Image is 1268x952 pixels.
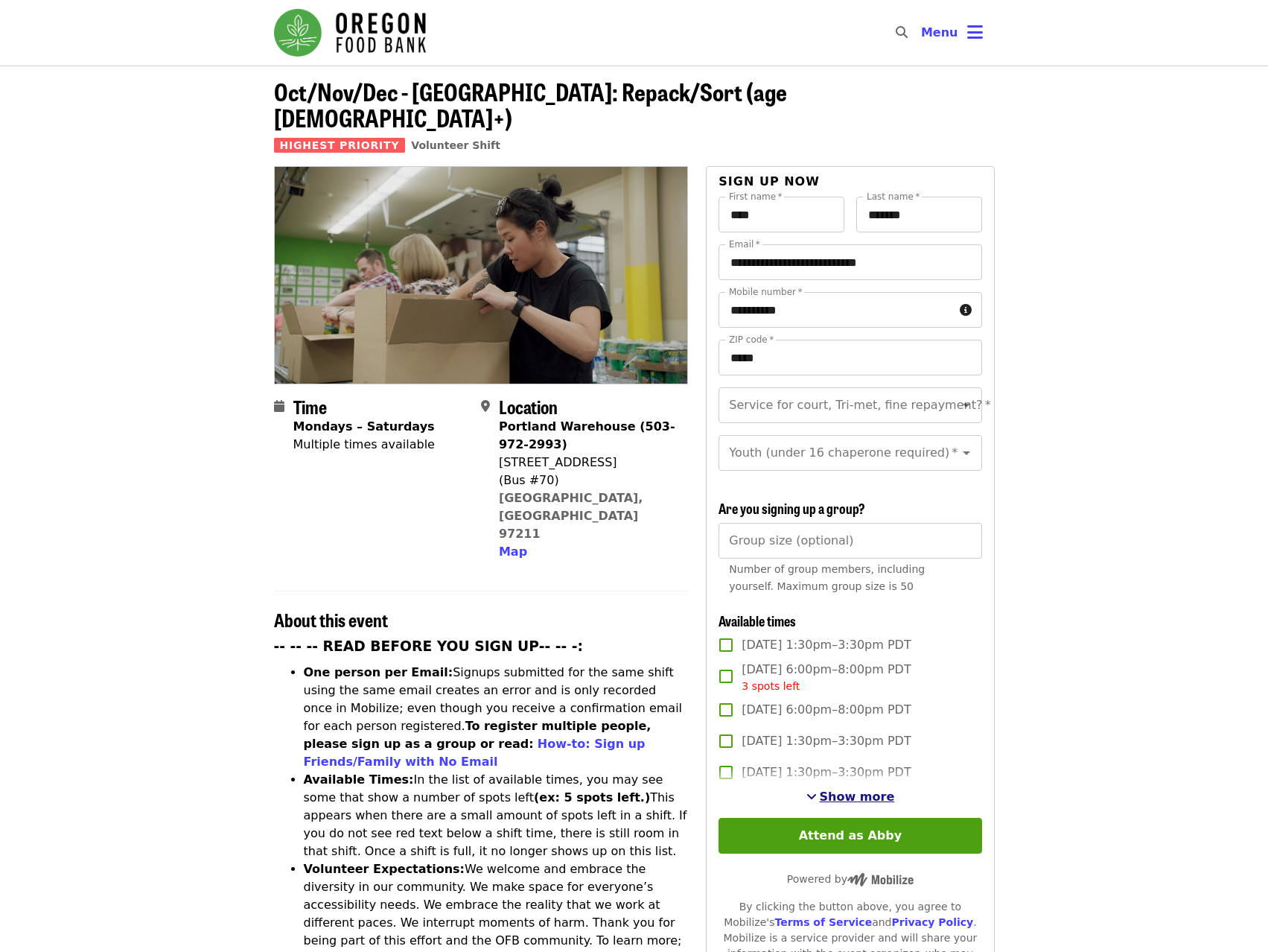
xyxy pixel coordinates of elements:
[719,197,844,232] input: First name
[742,732,911,750] span: [DATE] 1:30pm–3:30pm PDT
[274,9,426,57] img: Oregon Food Bank - Home
[304,772,414,787] strong: Available Times:
[481,399,490,413] i: map-marker-alt icon
[499,454,676,472] div: [STREET_ADDRESS]
[891,916,973,928] a: Privacy Policy
[499,472,676,489] div: (Bus #70)
[499,545,527,559] span: Map
[499,543,527,561] button: Map
[499,393,558,419] span: Location
[956,442,977,463] button: Open
[719,611,796,630] span: Available times
[304,665,453,679] strong: One person per Email:
[960,303,972,317] i: circle-info icon
[293,436,435,454] div: Multiple times available
[719,292,953,328] input: Mobile number
[729,288,802,296] label: Mobile number
[274,74,787,135] span: Oct/Nov/Dec - [GEOGRAPHIC_DATA]: Repack/Sort (age [DEMOGRAPHIC_DATA]+)
[293,419,435,434] strong: Mondays – Saturdays
[534,790,650,805] strong: (ex: 5 spots left.)
[896,25,908,39] i: search icon
[274,138,406,153] span: Highest Priority
[967,22,983,43] i: bars icon
[856,197,982,232] input: Last name
[787,873,914,885] span: Powered by
[729,192,783,201] label: First name
[304,664,689,771] li: Signups submitted for the same shift using the same email creates an error and is only recorded o...
[719,174,820,188] span: Sign up now
[411,139,500,151] a: Volunteer Shift
[719,498,865,518] span: Are you signing up a group?
[293,393,327,419] span: Time
[719,244,981,280] input: Email
[820,790,895,804] span: Show more
[729,335,774,344] label: ZIP code
[304,862,465,876] strong: Volunteer Expectations:
[275,167,688,383] img: Oct/Nov/Dec - Portland: Repack/Sort (age 8+) organized by Oregon Food Bank
[806,788,895,806] button: See more timeslots
[304,737,646,769] a: How-to: Sign up Friends/Family with No Email
[274,399,284,413] i: calendar icon
[742,701,911,719] span: [DATE] 6:00pm–8:00pm PDT
[742,680,800,692] span: 3 spots left
[774,916,872,928] a: Terms of Service
[719,818,981,854] button: Attend as Abby
[499,419,675,451] strong: Portland Warehouse (503-972-2993)
[274,638,584,654] strong: -- -- -- READ BEFORE YOU SIGN UP-- -- -:
[719,340,981,375] input: ZIP code
[729,240,760,249] label: Email
[742,661,911,694] span: [DATE] 6:00pm–8:00pm PDT
[274,606,388,632] span: About this event
[921,25,958,39] span: Menu
[867,192,920,201] label: Last name
[719,523,981,559] input: [object Object]
[742,764,911,781] span: [DATE] 1:30pm–3:30pm PDT
[304,771,689,860] li: In the list of available times, you may see some that show a number of spots left This appears wh...
[499,491,643,541] a: [GEOGRAPHIC_DATA], [GEOGRAPHIC_DATA] 97211
[847,873,914,886] img: Powered by Mobilize
[729,563,925,592] span: Number of group members, including yourself. Maximum group size is 50
[742,636,911,654] span: [DATE] 1:30pm–3:30pm PDT
[304,719,651,751] strong: To register multiple people, please sign up as a group or read:
[917,15,928,51] input: Search
[956,395,977,416] button: Open
[909,15,995,51] button: Toggle account menu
